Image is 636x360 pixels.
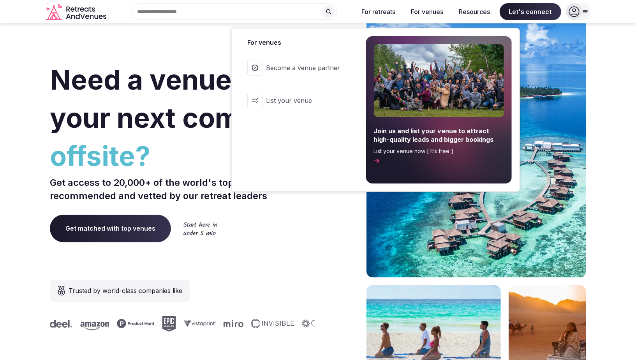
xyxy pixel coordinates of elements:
span: List your venue now [ It’s free ] [374,147,504,155]
button: Resources [453,3,497,20]
img: Start here in under 5 min [183,222,217,235]
button: For venues [405,3,450,20]
svg: Retreats and Venues company logo [46,3,108,21]
svg: Vistaprint company logo [177,320,209,327]
span: Trusted by world-class companies like [69,286,182,295]
span: Let's connect [500,3,561,20]
svg: Invisible company logo [244,319,287,328]
a: List your venue [240,85,356,116]
a: Join us and list your venue to attract high-quality leads and bigger bookingsList your venue now ... [366,36,512,184]
a: Visit the homepage [46,3,108,21]
svg: Miro company logo [217,320,236,327]
a: Get matched with top venues [50,215,171,242]
p: Get access to 20,000+ of the world's top retreat venues recommended and vetted by our retreat lea... [50,176,315,202]
span: offsite? [50,137,315,175]
span: Need a venue for your next company [50,63,306,134]
span: List your venue [266,96,340,105]
span: Join us and list your venue to attract high-quality leads and bigger bookings [374,127,504,144]
a: Become a venue partner [240,52,356,83]
span: Become a venue partner [266,64,340,72]
svg: Deel company logo [43,320,65,328]
svg: Epic Games company logo [155,316,169,332]
img: For venues [374,44,504,117]
button: For retreats [356,3,402,20]
span: For venues [247,38,356,47]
